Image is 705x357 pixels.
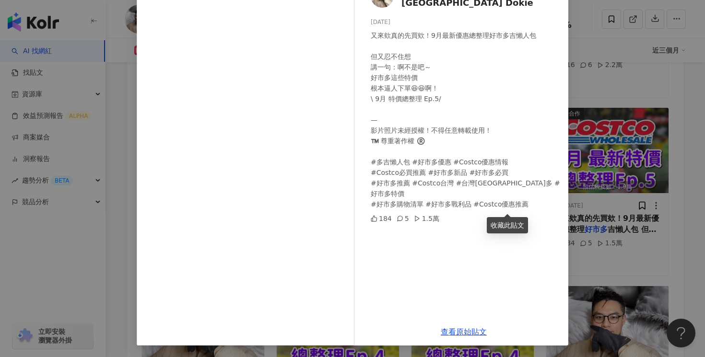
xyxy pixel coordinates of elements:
[414,213,439,224] div: 1.5萬
[441,327,487,336] a: 查看原始貼文
[397,213,409,224] div: 5
[371,30,561,209] div: 又來欸真的先買欸！9月最新優惠總整理好市多吉懶人包 但又忍不住想 講一句：啊不是吧～ 好市多這些特價 根本逼人下單😆😆啊！ \ 9月 特價總整理 Ep.5/ — 影片照片未經授權！不得任意轉載使...
[371,213,392,224] div: 184
[371,18,561,27] div: [DATE]
[487,217,528,233] div: 收藏此貼文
